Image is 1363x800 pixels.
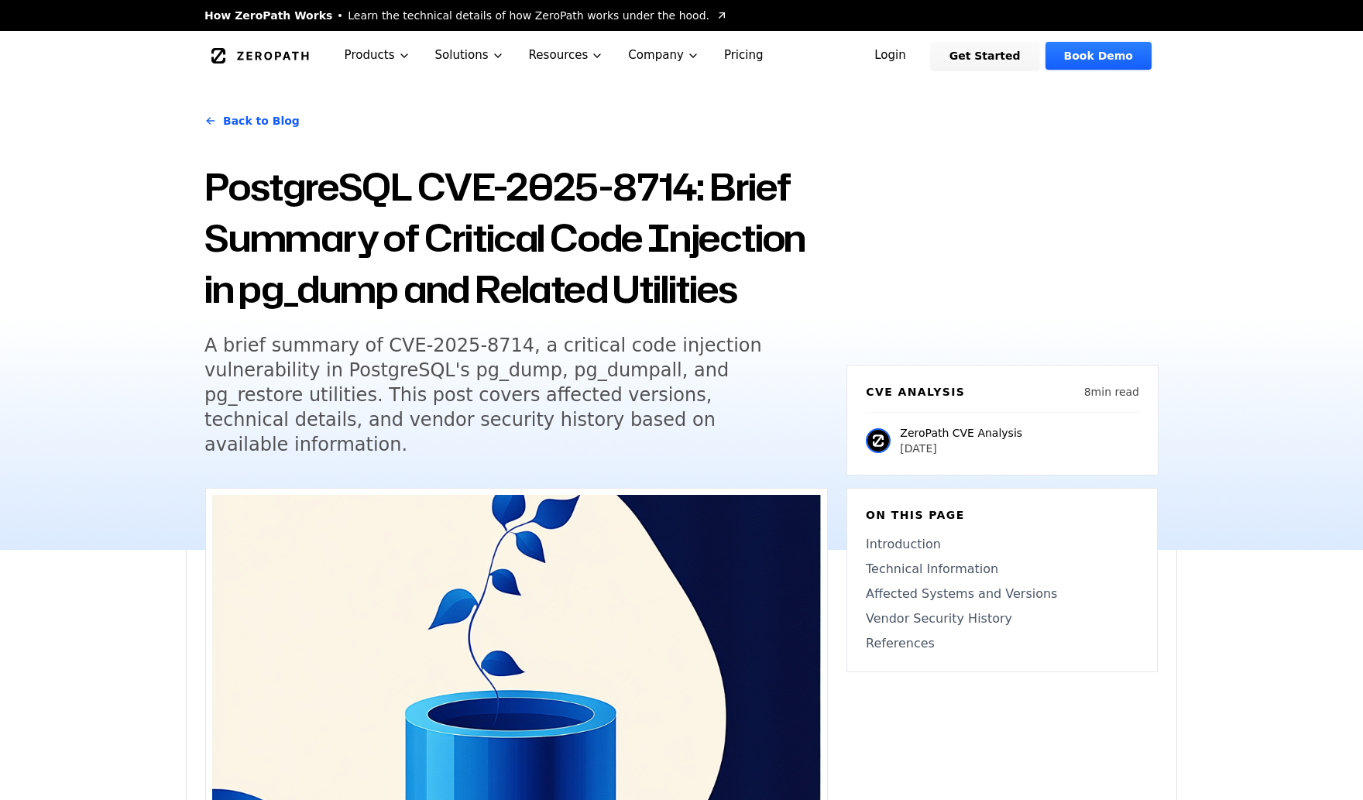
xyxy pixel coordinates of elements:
[1045,42,1152,70] a: Book Demo
[856,42,925,70] a: Login
[866,535,1138,554] a: Introduction
[866,634,1138,653] a: References
[866,507,1138,523] h6: On this page
[866,384,965,400] h6: CVE Analysis
[204,8,728,23] a: How ZeroPath WorksLearn the technical details of how ZeroPath works under the hood.
[204,99,300,142] a: Back to Blog
[332,31,423,80] button: Products
[186,31,1177,80] nav: Global
[348,8,709,23] span: Learn the technical details of how ZeroPath works under the hood.
[900,425,1022,441] p: ZeroPath CVE Analysis
[616,31,712,80] button: Company
[866,609,1138,628] a: Vendor Security History
[517,31,616,80] button: Resources
[712,31,776,80] a: Pricing
[900,441,1022,456] p: [DATE]
[931,42,1039,70] a: Get Started
[866,585,1138,603] a: Affected Systems and Versions
[204,333,799,457] h5: A brief summary of CVE-2025-8714, a critical code injection vulnerability in PostgreSQL's pg_dump...
[204,161,828,314] h1: PostgreSQL CVE-2025-8714: Brief Summary of Critical Code Injection in pg_dump and Related Utilities
[866,428,891,453] img: ZeroPath CVE Analysis
[1084,384,1139,400] p: 8 min read
[423,31,517,80] button: Solutions
[204,8,332,23] span: How ZeroPath Works
[866,560,1138,579] a: Technical Information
